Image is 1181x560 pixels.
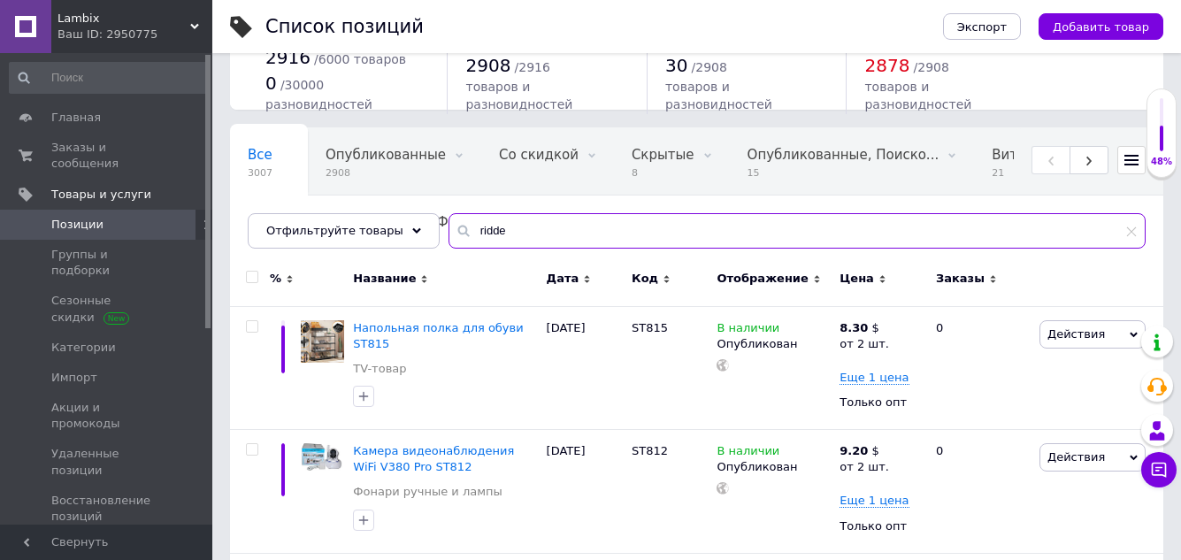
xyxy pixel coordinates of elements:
span: В наличии [717,321,779,340]
span: Импорт [51,370,97,386]
span: 21 [992,166,1051,180]
span: Скрытые [632,147,694,163]
button: Чат с покупателем [1141,452,1177,487]
span: Главная [51,110,101,126]
div: Фонари и Лампы, Фонари налобные [230,196,538,263]
span: 8 [632,166,694,180]
span: Витрина [992,147,1051,163]
a: Камера видеонаблюдения WiFi V380 Pro ST812 [353,444,514,473]
span: Сезонные скидки [51,293,164,325]
span: товаров и разновидностей [665,80,772,111]
div: Список позиций [265,18,424,36]
a: TV-товар [353,361,406,377]
input: Поиск [9,62,209,94]
div: Опубликован [717,459,831,475]
span: 2908 [465,55,510,76]
span: / 2916 [515,60,550,74]
span: Экспорт [957,20,1007,34]
span: Категории [51,340,116,356]
span: Отфильтруйте товары [266,224,403,237]
span: Все [248,147,272,163]
span: 30 [665,55,687,76]
span: Цена [840,271,874,287]
span: Позиции [51,217,104,233]
span: Действия [1047,327,1105,341]
span: / 6000 товаров [314,52,406,66]
span: Действия [1047,450,1105,464]
span: Код [632,271,658,287]
span: Товары и услуги [51,187,151,203]
span: 2908 [326,166,446,180]
img: Камера видеонаблюдения WiFi V380 Pro ST812 [301,443,344,471]
span: 2916 [265,47,311,68]
span: товаров и разновидностей [465,80,572,111]
div: 48% [1147,156,1176,168]
a: Фонари ручные и лампы [353,484,502,500]
a: Напольная полка для обуви ST815 [353,321,523,350]
button: Экспорт [943,13,1021,40]
div: [DATE] [542,430,627,554]
img: Напольная полка для обуви ST815 [301,320,344,363]
div: Только опт [840,518,921,534]
span: 2878 [864,55,909,76]
div: от 2 шт. [840,336,889,352]
span: 3007 [248,166,272,180]
div: Ваш ID: 2950775 [58,27,212,42]
b: 9.20 [840,444,868,457]
input: Поиск по названию позиции, артикулу и поисковым запросам [449,213,1146,249]
span: В наличии [717,444,779,463]
button: Добавить товар [1039,13,1163,40]
span: Отображение [717,271,808,287]
span: Со скидкой [499,147,579,163]
span: / 30000 разновидностей [265,78,372,112]
span: Удаленные позиции [51,446,164,478]
span: 15 [748,166,939,180]
div: [DATE] [542,306,627,430]
span: ST812 [632,444,668,457]
div: 0 [925,430,1035,554]
span: Lambix [58,11,190,27]
span: Группы и подборки [51,247,164,279]
span: Еще 1 цена [840,371,909,385]
span: 0 [265,73,277,94]
span: / 2908 [914,60,949,74]
div: $ [840,443,889,459]
span: Еще 1 цена [840,494,909,508]
div: Опубликован [717,336,831,352]
span: Название [353,271,416,287]
span: Дата [547,271,579,287]
b: 8.30 [840,321,868,334]
span: Фонари и [PERSON_NAME], Фонари... [248,214,502,230]
span: / 2908 [692,60,727,74]
div: 0 [925,306,1035,430]
span: товаров и разновидностей [864,80,971,111]
span: Заказы [936,271,985,287]
span: Заказы и сообщения [51,140,164,172]
span: % [270,271,281,287]
span: Восстановление позиций [51,493,164,525]
span: Опубликованные [326,147,446,163]
div: Опубликованные, Поисковые запросы не добавлены [730,128,975,196]
span: ST815 [632,321,668,334]
div: $ [840,320,889,336]
div: от 2 шт. [840,459,889,475]
span: Добавить товар [1053,20,1149,34]
span: Опубликованные, Поиско... [748,147,939,163]
span: Акции и промокоды [51,400,164,432]
div: Только опт [840,395,921,410]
